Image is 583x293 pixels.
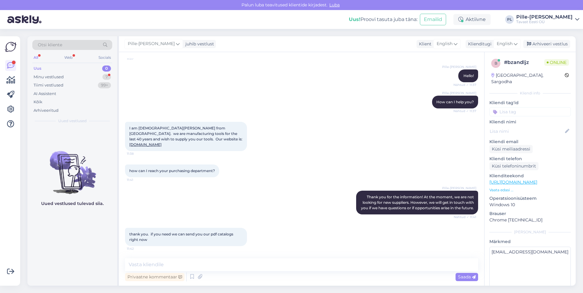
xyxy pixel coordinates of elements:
div: Socials [97,54,112,62]
span: Saada [458,274,476,280]
div: Kliendi info [489,90,571,96]
div: Tavast Eesti OÜ [516,19,573,24]
input: Lisa nimi [490,128,564,135]
input: Lisa tag [489,107,571,116]
a: Pille-[PERSON_NAME]Tavast Eesti OÜ [516,15,579,24]
div: 7 [102,74,111,80]
span: Uued vestlused [58,118,87,124]
p: Uued vestlused tulevad siia. [41,200,104,207]
div: [GEOGRAPHIC_DATA], Sargodha [491,72,565,85]
p: Operatsioonisüsteem [489,195,571,202]
div: Arhiveeri vestlus [523,40,570,48]
span: Pille-[PERSON_NAME] [442,65,476,69]
span: 11:42 [127,246,150,251]
span: 11:38 [127,151,150,156]
span: Otsi kliente [38,42,62,48]
div: juhib vestlust [183,41,214,47]
span: Online [544,59,569,66]
span: Nähtud ✓ 11:37 [453,83,476,87]
div: [PERSON_NAME] [489,229,571,235]
div: Minu vestlused [34,74,64,80]
span: English [497,41,513,47]
div: Pille-[PERSON_NAME] [516,15,573,19]
button: Emailid [420,14,446,25]
div: Arhiveeritud [34,108,59,114]
a: [DOMAIN_NAME] [129,142,162,147]
span: Nähtud ✓ 11:37 [453,109,476,113]
p: Brauser [489,210,571,217]
p: Klienditeekond [489,173,571,179]
p: Märkmed [489,238,571,245]
span: 11:37 [127,56,150,61]
p: Kliendi nimi [489,119,571,125]
div: 99+ [98,82,111,88]
p: Chrome [TECHNICAL_ID] [489,217,571,223]
span: b [495,61,497,65]
p: Kliendi tag'id [489,100,571,106]
div: Kõik [34,99,42,105]
span: Pille-[PERSON_NAME] [128,41,175,47]
span: Pille-[PERSON_NAME] [442,91,476,95]
div: PL [505,15,514,24]
div: Küsi telefoninumbrit [489,162,538,170]
div: Web [63,54,74,62]
div: Uus [34,65,41,72]
span: Thank you for the information! At the moment, we are not looking for new suppliers. However, we w... [361,195,475,210]
span: I am [DEMOGRAPHIC_DATA][PERSON_NAME] from [GEOGRAPHIC_DATA]. we are manufacturing tools for the l... [129,126,242,147]
b: Uus! [349,16,360,22]
span: How can I help you? [436,100,474,104]
span: 11:41 [127,178,150,182]
a: [URL][DOMAIN_NAME] [489,179,537,185]
div: All [32,54,39,62]
span: Hello! [463,73,474,78]
span: Luba [327,2,342,8]
img: Askly Logo [5,41,16,53]
div: Klient [417,41,431,47]
p: Kliendi email [489,139,571,145]
span: thank you. if you need we can send you our pdf catalogs right now [129,232,234,242]
img: No chats [27,140,117,195]
div: Tiimi vestlused [34,82,63,88]
span: English [437,41,452,47]
div: Privaatne kommentaar [125,273,184,281]
span: Pille-[PERSON_NAME] [442,186,476,190]
div: AI Assistent [34,91,56,97]
div: Klienditugi [466,41,492,47]
span: Nähtud ✓ 11:41 [453,215,476,219]
div: Aktiivne [453,14,491,25]
div: Proovi tasuta juba täna: [349,16,417,23]
div: Küsi meiliaadressi [489,145,533,153]
div: 0 [102,65,111,72]
span: how can I reach your purchasing department? [129,168,215,173]
p: Kliendi telefon [489,156,571,162]
p: Vaata edasi ... [489,187,571,193]
p: Windows 10 [489,202,571,208]
div: # bzandljz [504,59,544,66]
